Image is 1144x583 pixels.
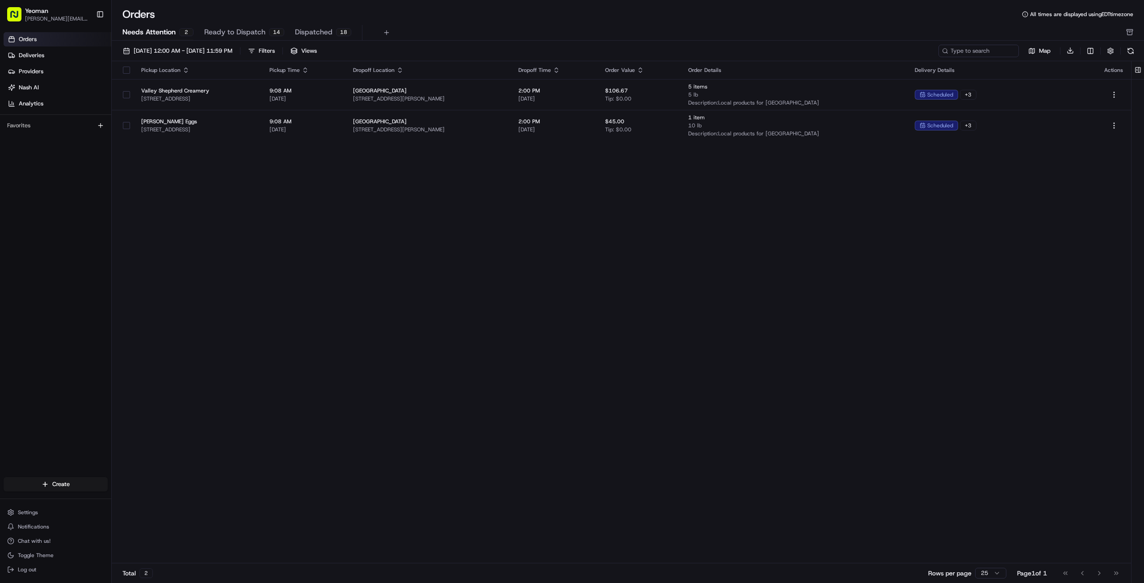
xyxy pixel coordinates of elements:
div: 14 [269,28,284,36]
span: [STREET_ADDRESS] [141,126,255,133]
div: Dropoff Time [518,67,591,74]
a: Analytics [4,96,111,111]
input: Type to search [938,45,1019,57]
div: 18 [336,28,351,36]
span: Deliveries [19,51,44,59]
h1: Orders [122,7,155,21]
button: Toggle Theme [4,549,108,562]
span: scheduled [927,91,953,98]
span: Providers [19,67,43,75]
button: Create [4,477,108,491]
span: $45.00 [605,118,624,125]
span: 2:00 PM [518,87,591,94]
button: Refresh [1124,45,1137,57]
button: Log out [4,563,108,576]
span: Log out [18,566,36,573]
div: Delivery Details [915,67,1090,74]
span: Settings [18,509,38,516]
span: All times are displayed using EDT timezone [1030,11,1133,18]
span: Knowledge Base [18,130,68,138]
span: Pylon [89,151,108,158]
span: Description: Local products for [GEOGRAPHIC_DATA] [688,99,900,106]
button: Map [1022,46,1056,56]
button: Start new chat [152,88,163,99]
div: Pickup Time [269,67,339,74]
a: Nash AI [4,80,111,95]
span: [PERSON_NAME] Eggs [141,118,255,125]
span: Tip: $0.00 [605,126,631,133]
div: Order Details [688,67,900,74]
span: Tip: $0.00 [605,95,631,102]
span: Nash AI [19,84,39,92]
button: Settings [4,506,108,519]
div: Favorites [4,118,108,133]
button: Views [286,45,321,57]
span: [STREET_ADDRESS] [141,95,255,102]
span: Ready to Dispatch [204,27,265,38]
span: Views [301,47,317,55]
button: Yeoman [25,6,48,15]
span: API Documentation [84,130,143,138]
div: 2 [139,568,153,578]
span: [STREET_ADDRESS][PERSON_NAME] [353,95,504,102]
span: [DATE] [269,126,339,133]
a: Powered byPylon [63,151,108,158]
span: 9:08 AM [269,118,339,125]
span: 10 lb [688,122,900,129]
div: Start new chat [30,85,147,94]
div: We're available if you need us! [30,94,113,101]
div: Pickup Location [141,67,255,74]
p: Welcome 👋 [9,36,163,50]
span: 1 item [688,114,900,121]
div: Filters [259,47,275,55]
span: [STREET_ADDRESS][PERSON_NAME] [353,126,504,133]
button: Notifications [4,520,108,533]
div: Order Value [605,67,674,74]
button: Yeoman[PERSON_NAME][EMAIL_ADDRESS][DOMAIN_NAME] [4,4,93,25]
span: [DATE] 12:00 AM - [DATE] 11:59 PM [134,47,232,55]
span: Notifications [18,523,49,530]
div: 📗 [9,130,16,138]
span: Dispatched [295,27,332,38]
a: Deliveries [4,48,111,63]
span: 5 lb [688,91,900,98]
span: Map [1039,47,1051,55]
div: Dropoff Location [353,67,504,74]
span: Toggle Theme [18,552,54,559]
div: Page 1 of 1 [1017,569,1047,578]
a: Orders [4,32,111,46]
span: Needs Attention [122,27,176,38]
span: 5 items [688,83,900,90]
span: Valley Shepherd Creamery [141,87,255,94]
span: Orders [19,35,37,43]
a: Providers [4,64,111,79]
button: Filters [244,45,279,57]
img: Nash [9,9,27,27]
p: Rows per page [928,569,972,578]
button: Chat with us! [4,535,108,547]
span: Create [52,480,70,488]
span: [GEOGRAPHIC_DATA] [353,118,504,125]
span: scheduled [927,122,953,129]
button: [DATE] 12:00 AM - [DATE] 11:59 PM [119,45,236,57]
div: 💻 [76,130,83,138]
div: Actions [1104,67,1124,74]
div: 2 [179,28,193,36]
span: Analytics [19,100,43,108]
span: 2:00 PM [518,118,591,125]
a: 💻API Documentation [72,126,147,142]
span: [GEOGRAPHIC_DATA] [353,87,504,94]
span: [DATE] [518,95,591,102]
div: Total [122,568,153,578]
a: 📗Knowledge Base [5,126,72,142]
span: [DATE] [269,95,339,102]
input: Clear [23,58,147,67]
div: + 3 [960,90,976,100]
span: 9:08 AM [269,87,339,94]
button: [PERSON_NAME][EMAIL_ADDRESS][DOMAIN_NAME] [25,15,89,22]
img: 1736555255976-a54dd68f-1ca7-489b-9aae-adbdc363a1c4 [9,85,25,101]
span: Chat with us! [18,537,50,545]
span: $106.67 [605,87,628,94]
